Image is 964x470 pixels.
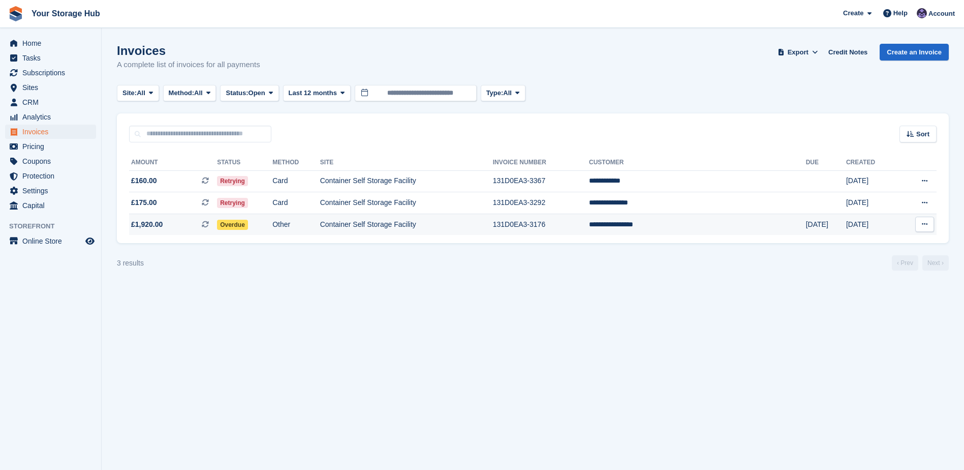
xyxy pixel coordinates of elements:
[5,169,96,183] a: menu
[129,155,217,171] th: Amount
[22,125,83,139] span: Invoices
[272,192,320,214] td: Card
[217,155,272,171] th: Status
[217,176,248,186] span: Retrying
[169,88,195,98] span: Method:
[289,88,337,98] span: Last 12 months
[272,214,320,235] td: Other
[217,220,248,230] span: Overdue
[22,95,83,109] span: CRM
[846,214,898,235] td: [DATE]
[320,170,493,192] td: Container Self Storage Facility
[5,66,96,80] a: menu
[117,44,260,57] h1: Invoices
[5,125,96,139] a: menu
[27,5,104,22] a: Your Storage Hub
[320,155,493,171] th: Site
[846,155,898,171] th: Created
[775,44,820,61] button: Export
[917,8,927,18] img: Liam Beddard
[320,214,493,235] td: Container Self Storage Facility
[5,51,96,65] a: menu
[131,197,157,208] span: £175.00
[493,155,589,171] th: Invoice Number
[248,88,265,98] span: Open
[163,85,216,102] button: Method: All
[22,154,83,168] span: Coupons
[194,88,203,98] span: All
[320,192,493,214] td: Container Self Storage Facility
[272,155,320,171] th: Method
[846,192,898,214] td: [DATE]
[5,184,96,198] a: menu
[226,88,248,98] span: Status:
[481,85,525,102] button: Type: All
[5,234,96,248] a: menu
[22,169,83,183] span: Protection
[493,170,589,192] td: 131D0EA3-3367
[22,80,83,95] span: Sites
[806,155,846,171] th: Due
[283,85,351,102] button: Last 12 months
[122,88,137,98] span: Site:
[892,255,918,271] a: Previous
[589,155,806,171] th: Customer
[22,139,83,154] span: Pricing
[890,255,951,271] nav: Page
[117,258,144,269] div: 3 results
[22,234,83,248] span: Online Store
[22,198,83,213] span: Capital
[217,198,248,208] span: Retrying
[493,192,589,214] td: 131D0EA3-3292
[22,51,83,65] span: Tasks
[928,9,955,19] span: Account
[22,110,83,124] span: Analytics
[22,184,83,198] span: Settings
[824,44,872,61] a: Credit Notes
[5,110,96,124] a: menu
[5,139,96,154] a: menu
[843,8,863,18] span: Create
[5,198,96,213] a: menu
[22,36,83,50] span: Home
[5,95,96,109] a: menu
[117,59,260,71] p: A complete list of invoices for all payments
[893,8,908,18] span: Help
[5,36,96,50] a: menu
[22,66,83,80] span: Subscriptions
[493,214,589,235] td: 131D0EA3-3176
[84,235,96,247] a: Preview store
[5,80,96,95] a: menu
[117,85,159,102] button: Site: All
[8,6,23,21] img: stora-icon-8386f47178a22dfd0bd8f6a31ec36ba5ce8667c1dd55bd0f319d3a0aa187defe.svg
[806,214,846,235] td: [DATE]
[916,129,929,139] span: Sort
[788,47,808,57] span: Export
[846,170,898,192] td: [DATE]
[220,85,278,102] button: Status: Open
[5,154,96,168] a: menu
[9,221,101,231] span: Storefront
[131,175,157,186] span: £160.00
[880,44,949,61] a: Create an Invoice
[137,88,145,98] span: All
[922,255,949,271] a: Next
[131,219,163,230] span: £1,920.00
[503,88,512,98] span: All
[272,170,320,192] td: Card
[486,88,504,98] span: Type:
